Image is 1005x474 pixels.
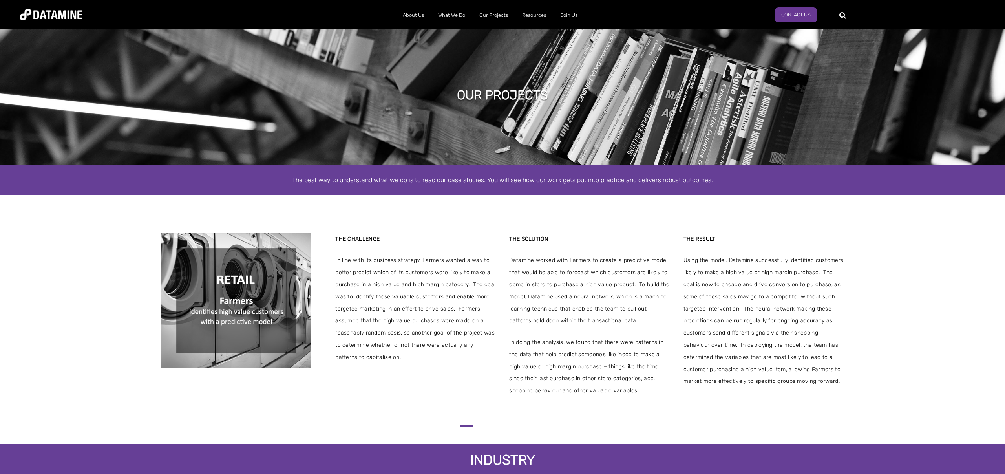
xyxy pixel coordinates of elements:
div: The best way to understand what we do is to read our case studies. You will see how our work gets... [279,175,726,185]
a: Contact Us [775,7,817,22]
strong: THE CHALLENGE [335,236,380,242]
strong: THE SOLUTION [509,236,548,242]
a: Resources [515,5,553,26]
span: Using the model, Datamine successfully identified customers likely to make a high value or high m... [683,254,844,388]
h4: Industry [462,452,543,470]
span: In line with its business strategy, Farmers wanted a way to better predict which of its customers... [335,254,495,363]
h1: Our projects [457,86,548,104]
a: About Us [396,5,431,26]
strong: THE RESULT [683,236,716,242]
img: Farmers%20Case%20Study%20Image-1.png [161,233,311,368]
img: Datamine [20,9,82,20]
a: Our Projects [472,5,515,26]
a: What We Do [431,5,472,26]
a: Join Us [553,5,585,26]
span: In doing the analysis, we found that there were patterns in the data that help predict someone’s ... [509,337,669,397]
span: Datamine worked with Farmers to create a predictive model that would be able to forecast which cu... [509,254,669,327]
